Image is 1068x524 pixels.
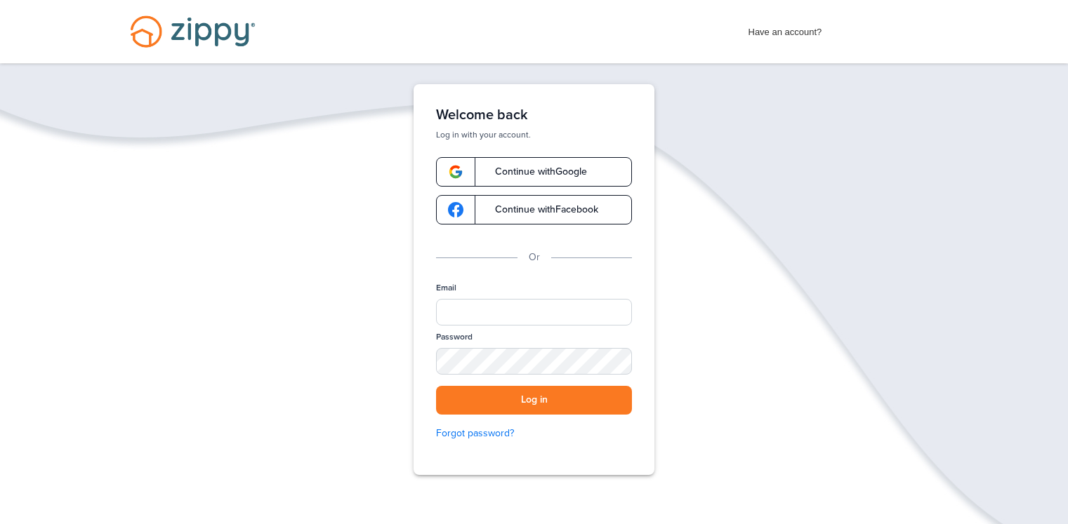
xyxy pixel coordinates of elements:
a: google-logoContinue withGoogle [436,157,632,187]
button: Log in [436,386,632,415]
input: Password [436,348,632,375]
p: Or [529,250,540,265]
span: Continue with Facebook [481,205,598,215]
span: Continue with Google [481,167,587,177]
h1: Welcome back [436,107,632,123]
a: google-logoContinue withFacebook [436,195,632,224]
label: Email [436,282,456,294]
p: Log in with your account. [436,129,632,140]
img: google-logo [448,202,463,217]
img: google-logo [448,164,463,180]
span: Have an account? [749,18,822,40]
input: Email [436,299,632,325]
a: Forgot password? [436,426,632,441]
label: Password [436,331,473,343]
